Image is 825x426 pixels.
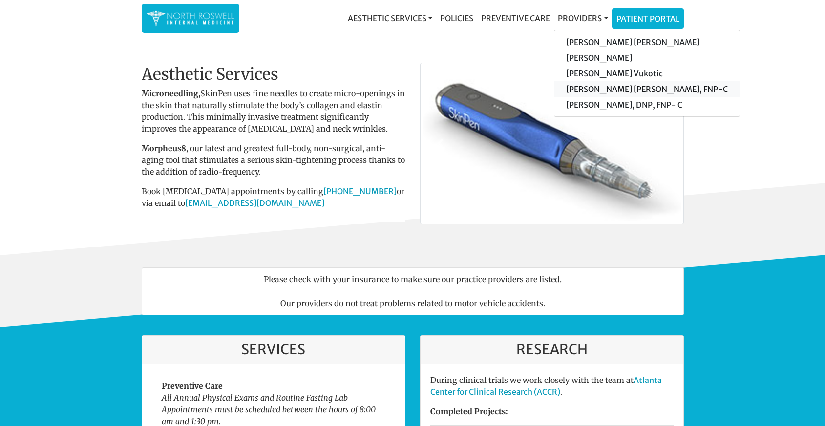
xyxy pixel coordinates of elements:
[554,34,740,50] a: [PERSON_NAME] [PERSON_NAME]
[162,381,223,391] strong: Preventive Care
[142,142,405,178] p: , our latest and greatest full-body, non-surgical, anti-aging tool that stimulates a serious skin...
[162,393,376,426] em: All Annual Physical Exams and Routine Fasting Lab Appointments must be scheduled between the hour...
[613,9,683,28] a: Patient Portal
[142,291,684,315] li: Our providers do not treat problems related to motor vehicle accidents.
[554,8,612,28] a: Providers
[142,143,186,153] b: Morpheus8
[142,89,200,98] strong: Microneedling,
[554,50,740,66] a: [PERSON_NAME]
[430,406,508,416] strong: Completed Projects:
[147,9,234,28] img: North Roswell Internal Medicine
[430,375,662,397] a: Atlanta Center for Clinical Research (ACCR)
[436,8,477,28] a: Policies
[152,341,395,358] h3: Services
[430,374,674,398] p: During clinical trials we work closely with the team at .
[142,267,684,291] li: Please check with your insurance to make sure our practice providers are listed.
[554,66,740,81] a: [PERSON_NAME] Vukotic
[554,97,740,112] a: [PERSON_NAME], DNP, FNP- C
[554,81,740,97] a: [PERSON_NAME] [PERSON_NAME], FNP-C
[344,8,436,28] a: Aesthetic Services
[477,8,554,28] a: Preventive Care
[142,65,405,84] h2: Aesthetic Services
[142,88,405,135] p: SkinPen uses fine needles to create micro-openings in the skin that naturally stimulate the body’...
[142,185,405,209] p: Book [MEDICAL_DATA] appointments by calling or via email to
[185,198,324,208] a: [EMAIL_ADDRESS][DOMAIN_NAME]
[430,341,674,358] h3: Research
[323,186,397,196] a: [PHONE_NUMBER]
